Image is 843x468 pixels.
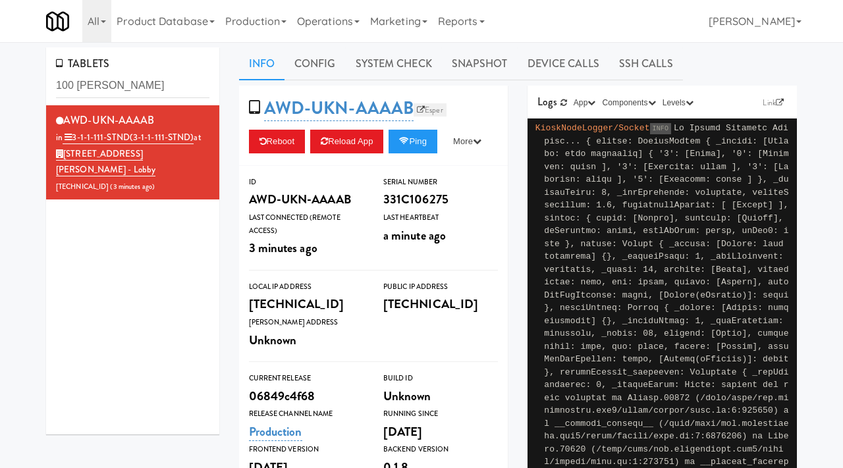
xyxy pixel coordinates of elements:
[56,147,155,177] a: [STREET_ADDRESS][PERSON_NAME] - Lobby
[249,176,364,189] div: ID
[389,130,437,153] button: Ping
[249,385,364,407] div: 06849c4f68
[46,10,69,33] img: Micromart
[383,443,498,456] div: Backend Version
[383,226,446,244] span: a minute ago
[414,103,447,117] a: Esper
[249,407,364,421] div: Release Channel Name
[383,188,498,211] div: 331C106275
[249,423,302,441] a: Production
[383,293,498,315] div: [TECHNICAL_ID]
[383,176,498,189] div: Serial Number
[249,372,364,385] div: Current Release
[383,280,498,294] div: Public IP Address
[535,123,650,133] span: KioskNodeLogger/Socket
[249,316,364,329] div: [PERSON_NAME] Address
[518,47,609,80] a: Device Calls
[285,47,346,80] a: Config
[443,130,492,153] button: More
[249,239,317,257] span: 3 minutes ago
[570,96,599,109] button: App
[56,131,194,144] span: in
[56,56,109,71] span: TABLETS
[383,407,498,421] div: Running Since
[537,94,557,109] span: Logs
[249,329,364,351] div: Unknown
[249,211,364,237] div: Last Connected (Remote Access)
[759,96,787,109] a: Link
[650,123,671,134] span: INFO
[46,105,219,200] li: AWD-UKN-AAAABin 3-1-1-111-STND(3-1-1-111-STND)at [STREET_ADDRESS][PERSON_NAME] - Lobby[TECHNICAL_...
[310,130,383,153] button: Reload App
[56,182,155,192] span: [TECHNICAL_ID] ( )
[239,47,285,80] a: Info
[383,211,498,224] div: Last Heartbeat
[249,280,364,294] div: Local IP Address
[442,47,518,80] a: Snapshot
[113,182,152,192] span: 3 minutes ago
[383,372,498,385] div: Build Id
[659,96,697,109] button: Levels
[383,423,423,440] span: [DATE]
[609,47,683,80] a: SSH Calls
[56,131,202,176] span: at
[264,95,414,121] a: AWD-UKN-AAAAB
[249,293,364,315] div: [TECHNICAL_ID]
[56,74,209,98] input: Search tablets
[249,443,364,456] div: Frontend Version
[346,47,442,80] a: System Check
[599,96,659,109] button: Components
[383,385,498,407] div: Unknown
[63,113,154,128] span: AWD-UKN-AAAAB
[249,188,364,211] div: AWD-UKN-AAAAB
[249,130,306,153] button: Reboot
[130,131,194,143] span: (3-1-1-111-STND)
[63,131,194,144] a: 3-1-1-111-STND(3-1-1-111-STND)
